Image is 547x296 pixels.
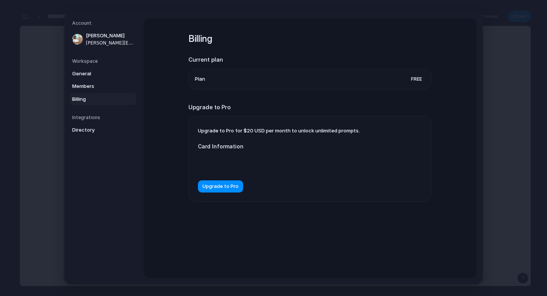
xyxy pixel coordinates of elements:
span: Members [72,83,121,90]
h5: Workspace [72,57,136,64]
h1: Billing [188,32,432,46]
span: Directory [72,126,121,134]
span: Upgrade to Pro [202,183,239,190]
h2: Upgrade to Pro [188,103,432,111]
span: General [72,70,121,77]
span: Upgrade to Pro for $20 USD per month to unlock unlimited prompts. [198,127,360,134]
h5: Integrations [72,114,136,121]
iframe: Secure card payment input frame [204,159,344,167]
a: General [70,67,136,80]
h5: Account [72,20,136,27]
button: Upgrade to Pro [198,180,243,193]
h2: Current plan [188,56,432,64]
a: Directory [70,124,136,136]
a: Billing [70,93,136,105]
a: [PERSON_NAME][PERSON_NAME][EMAIL_ADDRESS][DOMAIN_NAME] [70,30,136,49]
span: Free [408,75,425,83]
span: [PERSON_NAME][EMAIL_ADDRESS][DOMAIN_NAME] [86,39,134,46]
span: [PERSON_NAME] [86,32,134,40]
a: Members [70,80,136,92]
span: Billing [72,95,121,103]
span: Plan [195,75,205,83]
label: Card Information [198,142,350,150]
